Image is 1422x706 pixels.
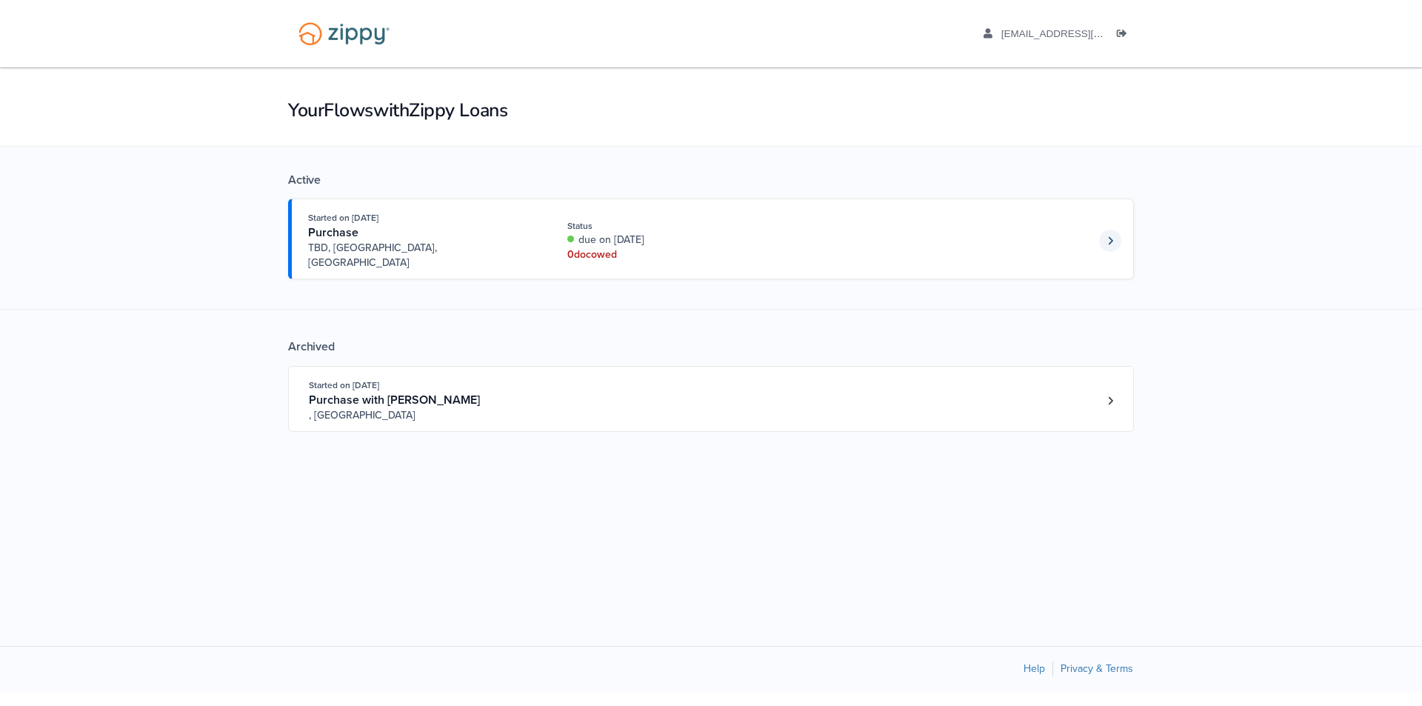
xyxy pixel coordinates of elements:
[308,213,378,223] span: Started on [DATE]
[1061,662,1133,675] a: Privacy & Terms
[288,366,1134,432] a: Open loan 4184595
[567,247,765,262] div: 0 doc owed
[288,199,1134,279] a: Open loan 4249684
[567,219,765,233] div: Status
[1099,230,1121,252] a: Loan number 4249684
[289,15,399,53] img: Logo
[567,233,765,247] div: due on [DATE]
[308,241,534,270] span: TBD, [GEOGRAPHIC_DATA], [GEOGRAPHIC_DATA]
[309,380,379,390] span: Started on [DATE]
[984,28,1171,43] a: edit profile
[1024,662,1045,675] a: Help
[1117,28,1133,43] a: Log out
[1001,28,1171,39] span: anrichards0515@gmail.com
[288,98,1134,123] h1: Your Flows with Zippy Loans
[309,393,480,407] span: Purchase with [PERSON_NAME]
[308,225,358,240] span: Purchase
[288,339,1134,354] div: Archived
[1099,390,1121,412] a: Loan number 4184595
[309,408,535,423] span: , [GEOGRAPHIC_DATA]
[288,173,1134,187] div: Active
